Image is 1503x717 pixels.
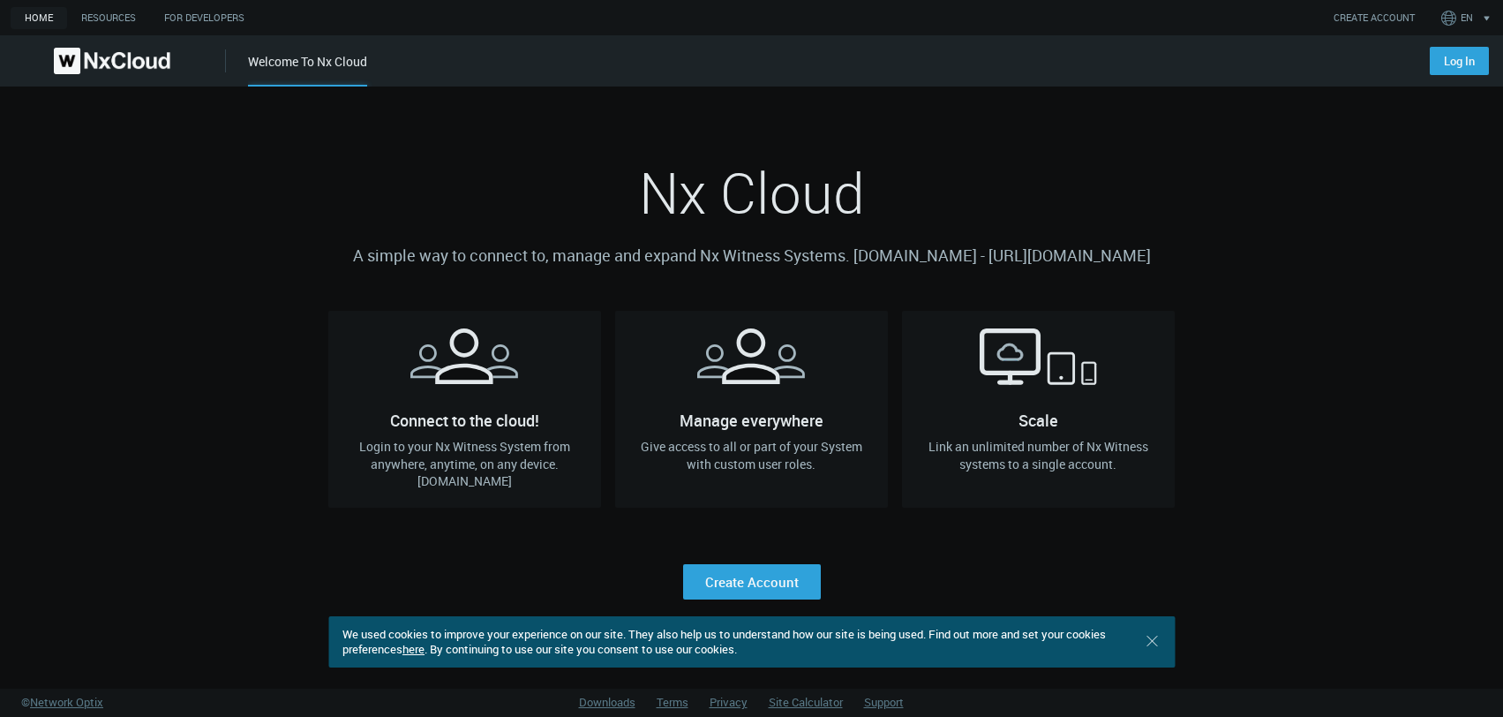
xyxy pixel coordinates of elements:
[1438,4,1499,32] button: EN
[342,438,587,490] h4: Login to your Nx Witness System from anywhere, anytime, on any device. [DOMAIN_NAME]
[425,641,737,657] span: . By continuing to use our site you consent to use our cookies.
[1430,47,1489,75] a: Log In
[769,694,843,710] a: Site Calculator
[916,438,1161,472] h4: Link an unlimited number of Nx Witness systems to a single account.
[21,694,103,712] a: ©Network Optix
[342,626,1106,657] span: We used cookies to improve your experience on our site. They also help us to understand how our s...
[328,311,601,420] h2: Connect to the cloud!
[150,7,259,29] a: For Developers
[1461,11,1473,26] span: EN
[402,641,425,657] a: here
[54,48,170,74] img: Nx Cloud logo
[67,7,150,29] a: Resources
[902,311,1175,508] a: ScaleLink an unlimited number of Nx Witness systems to a single account.
[328,244,1175,268] p: A simple way to connect to, manage and expand Nx Witness Systems. [DOMAIN_NAME] - [URL][DOMAIN_NAME]
[579,694,635,710] a: Downloads
[629,438,874,472] h4: Give access to all or part of your System with custom user roles.
[683,564,821,600] a: Create Account
[248,52,367,87] div: Welcome To Nx Cloud
[710,694,748,710] a: Privacy
[657,694,688,710] a: Terms
[902,311,1175,420] h2: Scale
[30,694,103,710] span: Network Optix
[328,311,601,508] a: Connect to the cloud!Login to your Nx Witness System from anywhere, anytime, on any device. [DOMA...
[864,694,904,710] a: Support
[639,155,865,230] span: Nx Cloud
[1334,11,1415,26] a: CREATE ACCOUNT
[615,311,888,508] a: Manage everywhereGive access to all or part of your System with custom user roles.
[11,7,67,29] a: home
[615,311,888,420] h2: Manage everywhere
